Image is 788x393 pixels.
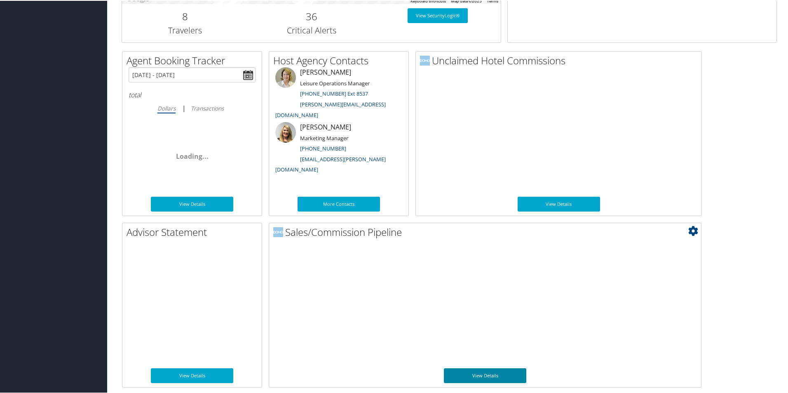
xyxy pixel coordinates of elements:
h2: 36 [254,9,368,23]
h6: total [129,89,256,99]
li: [PERSON_NAME] [271,121,406,176]
h2: 8 [128,9,242,23]
h2: Sales/Commission Pipeline [273,224,701,238]
a: View Details [518,196,600,211]
a: [PHONE_NUMBER] [300,144,346,151]
a: View Details [151,196,233,211]
div: | [129,102,256,113]
a: [PERSON_NAME][EMAIL_ADDRESS][DOMAIN_NAME] [275,100,386,118]
i: Transactions [191,104,224,111]
img: domo-logo.png [273,226,283,236]
a: View SecurityLogic® [408,7,468,22]
h2: Host Agency Contacts [273,53,408,67]
a: View Details [444,367,526,382]
small: Marketing Manager [300,134,348,141]
span: Loading... [176,151,209,160]
i: Dollars [157,104,176,111]
a: More Contacts [298,196,380,211]
h2: Unclaimed Hotel Commissions [420,53,701,67]
img: meredith-price.jpg [275,66,296,87]
img: domo-logo.png [420,55,430,65]
h2: Advisor Statement [127,224,262,238]
h3: Travelers [128,24,242,35]
li: [PERSON_NAME] [271,66,406,121]
img: ali-moffitt.jpg [275,121,296,142]
a: [PHONE_NUMBER] Ext 8537 [300,89,368,96]
h2: Agent Booking Tracker [127,53,262,67]
a: View Details [151,367,233,382]
small: Leisure Operations Manager [300,79,370,86]
a: [EMAIL_ADDRESS][PERSON_NAME][DOMAIN_NAME] [275,155,386,173]
h3: Critical Alerts [254,24,368,35]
